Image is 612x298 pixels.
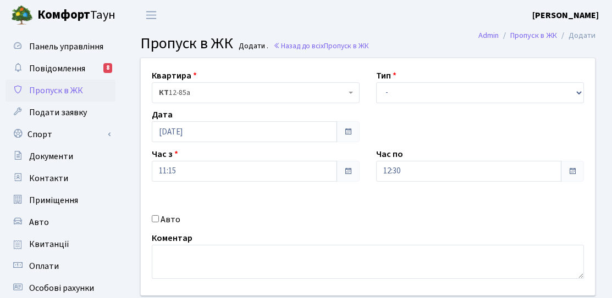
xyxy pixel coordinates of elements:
[11,4,33,26] img: logo.png
[29,172,68,184] span: Контакти
[159,87,346,98] span: <b>КТ</b>&nbsp;&nbsp;&nbsp;&nbsp;12-85а
[5,255,115,277] a: Оплати
[5,189,115,211] a: Приміщення
[137,6,165,24] button: Переключити навігацію
[152,108,173,121] label: Дата
[140,32,233,54] span: Пропуск в ЖК
[5,167,115,189] a: Контакти
[5,211,115,233] a: Авто
[478,30,499,41] a: Admin
[37,6,90,24] b: Комфорт
[5,233,115,255] a: Квитанції
[29,216,49,228] span: Авто
[5,36,115,58] a: Панель управління
[29,260,59,272] span: Оплати
[5,58,115,80] a: Повідомлення8
[532,9,599,21] b: [PERSON_NAME]
[5,145,115,167] a: Документи
[376,69,396,82] label: Тип
[29,194,78,206] span: Приміщення
[29,85,83,97] span: Пропуск в ЖК
[5,80,115,102] a: Пропуск в ЖК
[29,238,69,250] span: Квитанції
[152,69,197,82] label: Квартира
[557,30,596,42] li: Додати
[152,232,192,245] label: Коментар
[510,30,557,41] a: Пропуск в ЖК
[29,150,73,162] span: Документи
[161,213,180,226] label: Авто
[29,282,94,294] span: Особові рахунки
[37,6,115,25] span: Таун
[462,24,612,47] nav: breadcrumb
[5,102,115,123] a: Подати заявку
[5,123,115,145] a: Спорт
[103,63,112,73] div: 8
[29,63,85,75] span: Повідомлення
[236,42,268,51] small: Додати .
[532,9,599,22] a: [PERSON_NAME]
[29,106,87,119] span: Подати заявку
[376,148,403,161] label: Час по
[152,82,360,103] span: <b>КТ</b>&nbsp;&nbsp;&nbsp;&nbsp;12-85а
[159,87,169,98] b: КТ
[324,41,369,51] span: Пропуск в ЖК
[273,41,369,51] a: Назад до всіхПропуск в ЖК
[29,41,103,53] span: Панель управління
[152,148,178,161] label: Час з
